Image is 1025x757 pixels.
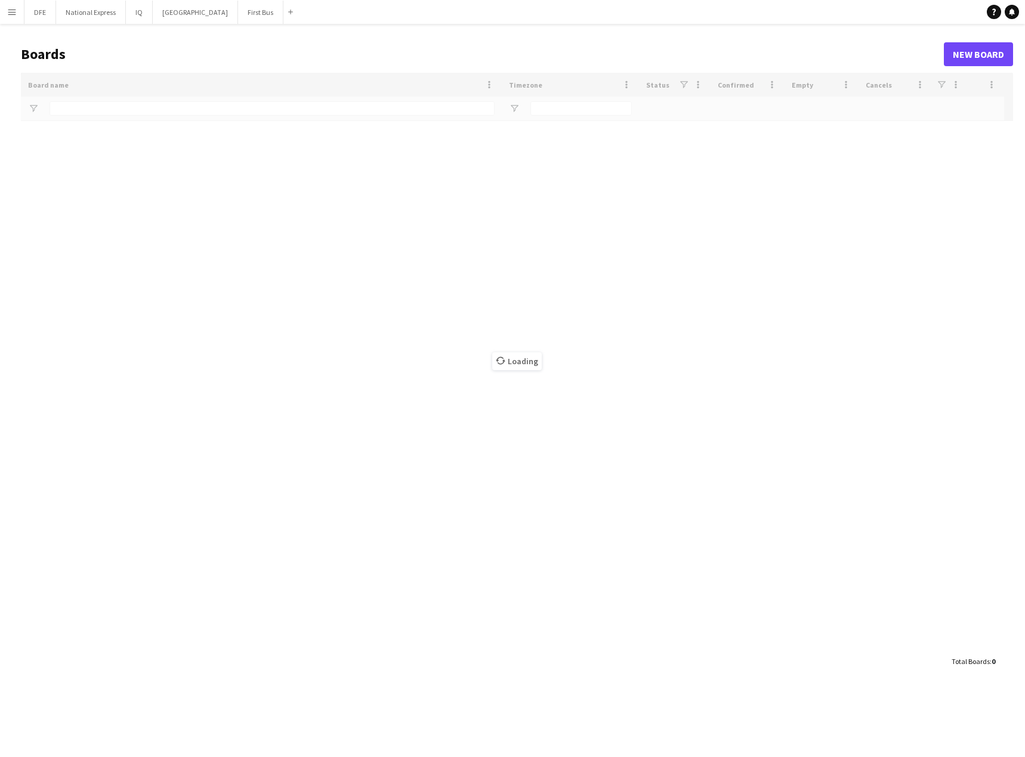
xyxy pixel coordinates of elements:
[238,1,283,24] button: First Bus
[153,1,238,24] button: [GEOGRAPHIC_DATA]
[126,1,153,24] button: IQ
[992,657,995,666] span: 0
[952,650,995,673] div: :
[492,352,542,370] span: Loading
[952,657,990,666] span: Total Boards
[944,42,1013,66] a: New Board
[56,1,126,24] button: National Express
[24,1,56,24] button: DFE
[21,45,944,63] h1: Boards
